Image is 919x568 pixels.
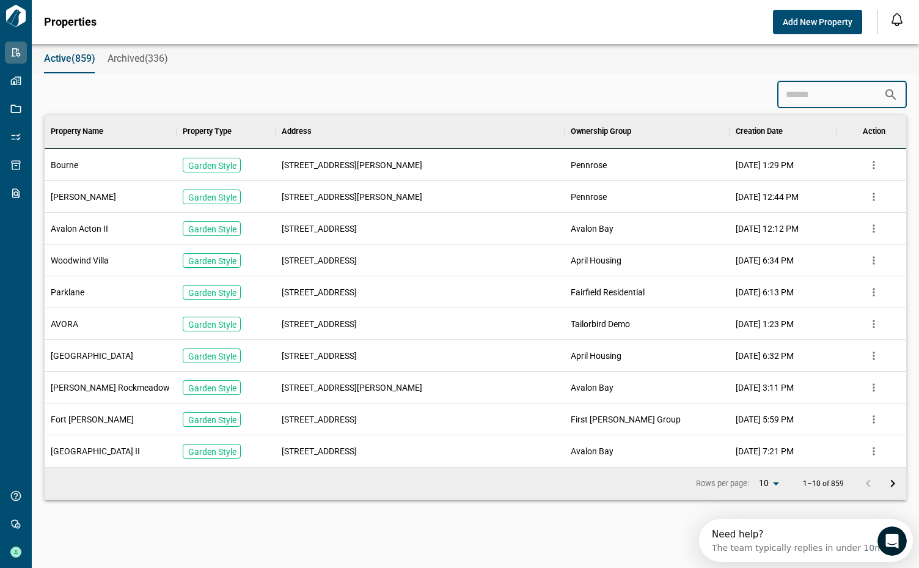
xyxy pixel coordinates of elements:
[51,286,84,298] span: Parklane
[571,318,630,330] span: Tailorbird Demo
[51,445,140,457] span: [GEOGRAPHIC_DATA] II
[565,114,730,149] div: Ownership Group
[736,445,794,457] span: [DATE] 7:21 PM
[865,347,883,365] button: more
[282,318,357,330] span: [STREET_ADDRESS]
[45,114,177,149] div: Property Name
[803,480,844,488] p: 1–10 of 859
[865,315,883,333] button: more
[282,191,422,203] span: [STREET_ADDRESS][PERSON_NAME]
[51,159,78,171] span: Bourne
[699,519,913,562] iframe: Intercom live chat discovery launcher
[51,191,116,203] span: [PERSON_NAME]
[877,526,907,556] iframe: Intercom live chat
[736,286,794,298] span: [DATE] 6:13 PM
[188,319,236,331] p: Garden Style
[754,474,783,492] div: 10
[188,191,236,204] p: Garden Style
[188,160,236,172] p: Garden Style
[51,318,78,330] span: AVORA
[177,114,276,149] div: Property Type
[837,114,911,149] div: Action
[188,414,236,426] p: Garden Style
[51,114,103,149] div: Property Name
[736,254,794,267] span: [DATE] 6:34 PM
[44,53,95,65] span: Active(859)
[571,223,613,235] span: Avalon Bay
[571,254,621,267] span: April Housing
[696,478,749,489] p: Rows per page:
[865,219,883,238] button: more
[5,5,220,39] div: Open Intercom Messenger
[188,255,236,267] p: Garden Style
[863,114,885,149] div: Action
[736,191,799,203] span: [DATE] 12:44 PM
[13,10,184,20] div: Need help?
[282,445,357,457] span: [STREET_ADDRESS]
[282,114,312,149] div: Address
[736,382,794,394] span: [DATE] 3:11 PM
[51,413,134,426] span: Fort [PERSON_NAME]
[44,16,97,28] span: Properties
[188,446,236,458] p: Garden Style
[887,10,907,29] button: Open notification feed
[282,413,357,426] span: [STREET_ADDRESS]
[773,10,862,34] button: Add New Property
[736,350,794,362] span: [DATE] 6:32 PM
[571,159,607,171] span: Pennrose
[865,283,883,301] button: more
[51,223,108,235] span: Avalon Acton II
[183,114,232,149] div: Property Type
[282,223,357,235] span: [STREET_ADDRESS]
[571,286,645,298] span: Fairfield Residential
[730,114,837,149] div: Creation Date
[571,445,613,457] span: Avalon Bay
[736,413,794,426] span: [DATE] 5:59 PM
[188,382,236,394] p: Garden Style
[881,471,905,496] button: Go to next page
[282,254,357,267] span: [STREET_ADDRESS]
[51,382,170,394] span: [PERSON_NAME] Rockmeadow
[736,223,799,235] span: [DATE] 12:12 PM
[282,159,422,171] span: [STREET_ADDRESS][PERSON_NAME]
[276,114,565,149] div: Address
[282,286,357,298] span: [STREET_ADDRESS]
[282,382,422,394] span: [STREET_ADDRESS][PERSON_NAME]
[571,350,621,362] span: April Housing
[865,378,883,397] button: more
[736,159,794,171] span: [DATE] 1:29 PM
[865,410,883,429] button: more
[783,16,852,28] span: Add New Property
[571,114,631,149] div: Ownership Group
[188,223,236,235] p: Garden Style
[865,442,883,460] button: more
[188,350,236,363] p: Garden Style
[32,44,919,73] div: base tabs
[571,191,607,203] span: Pennrose
[51,350,133,362] span: [GEOGRAPHIC_DATA]
[571,382,613,394] span: Avalon Bay
[865,251,883,270] button: more
[736,318,794,330] span: [DATE] 1:23 PM
[282,350,357,362] span: [STREET_ADDRESS]
[188,287,236,299] p: Garden Style
[108,53,168,65] span: Archived(336)
[865,156,883,174] button: more
[571,413,681,426] span: First [PERSON_NAME] Group
[865,188,883,206] button: more
[51,254,109,267] span: Woodwind Villa
[736,114,783,149] div: Creation Date
[13,20,184,33] div: The team typically replies in under 10m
